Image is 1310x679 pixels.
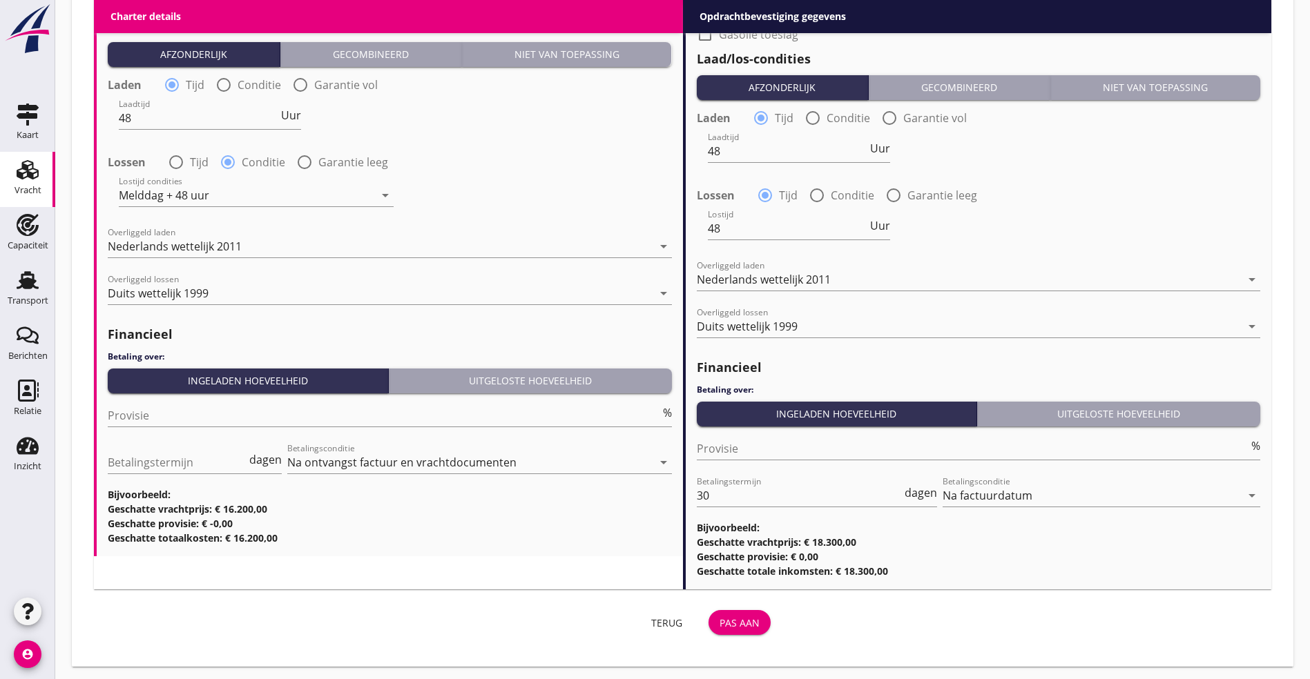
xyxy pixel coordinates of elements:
div: Terug [648,616,686,630]
strong: Laden [108,78,142,92]
div: Melddag + 48 uur [119,189,209,201]
button: Niet van toepassing [462,42,672,67]
div: Capaciteit [8,241,48,250]
div: Kaart [17,130,39,139]
label: Garantie leeg [907,188,977,202]
div: Afzonderlijk [113,47,274,61]
label: Garantie leeg [318,155,388,169]
label: Conditie [242,155,285,169]
label: Tijd [186,78,204,92]
label: Tijd [775,111,793,125]
div: dagen [247,454,282,465]
strong: Lossen [697,188,735,202]
img: logo-small.a267ee39.svg [3,3,52,55]
span: Uur [870,143,890,154]
div: % [660,407,672,418]
div: Berichten [8,351,48,360]
strong: Laden [697,111,731,125]
input: Betalingstermijn [108,451,247,473]
h3: Geschatte totaalkosten: € 16.200,00 [108,531,672,545]
i: account_circle [14,640,41,668]
div: dagen [902,487,937,498]
div: Ingeladen hoeveelheid [113,373,383,388]
button: Gecombineerd [280,42,462,67]
label: Gasolie toeslag [719,28,798,41]
i: arrow_drop_down [655,454,672,471]
button: Terug [637,610,697,635]
h3: Bijvoorbeeld: [697,520,1261,535]
h3: Geschatte totale inkomsten: € 18.300,00 [697,564,1261,578]
div: Afzonderlijk [702,80,863,95]
div: Transport [8,296,48,305]
label: Tijd [190,155,209,169]
h3: Geschatte provisie: € 0,00 [697,549,1261,564]
div: Niet van toepassing [468,47,666,61]
label: Garantie vol [314,78,378,92]
button: Uitgeloste hoeveelheid [389,368,672,393]
i: arrow_drop_down [1244,271,1260,288]
div: Pas aan [720,616,760,630]
button: Afzonderlijk [697,75,869,100]
i: arrow_drop_down [1244,318,1260,335]
label: Conditie [238,78,281,92]
span: Uur [281,110,301,121]
div: Nederlands wettelijk 2011 [108,240,242,253]
div: Ingeladen hoeveelheid [702,406,972,421]
input: Provisie [697,437,1249,460]
input: Lostijd [708,217,867,239]
button: Pas aan [709,610,771,635]
button: Gecombineerd [869,75,1050,100]
span: Uur [870,220,890,231]
div: % [1249,440,1260,451]
input: Betalingstermijn [697,484,903,506]
label: Tijd [779,188,798,202]
label: Conditie [827,111,870,125]
input: Laadtijd [708,140,867,162]
label: Garantie vol [903,111,967,125]
h3: Geschatte vrachtprijs: € 18.300,00 [697,535,1261,549]
strong: Lossen [108,155,146,169]
div: Duits wettelijk 1999 [108,287,209,299]
h3: Bijvoorbeeld: [108,487,672,502]
h4: Betaling over: [697,384,1261,396]
h3: Geschatte provisie: € -0,00 [108,516,672,531]
label: Conditie [831,188,874,202]
button: Ingeladen hoeveelheid [108,368,389,393]
div: Relatie [14,406,41,415]
div: Na ontvangst factuur en vrachtdocumenten [287,456,517,469]
div: Gecombineerd [874,80,1044,95]
i: arrow_drop_down [377,187,394,204]
div: Na factuurdatum [943,489,1032,502]
button: Niet van toepassing [1050,75,1260,100]
h2: Laad/los-condities [697,50,1261,68]
div: Duits wettelijk 1999 [697,320,798,333]
label: Onder voorbehoud van voorgaande reis [719,8,929,22]
div: Niet van toepassing [1056,80,1255,95]
i: arrow_drop_down [655,285,672,302]
div: Uitgeloste hoeveelheid [394,373,666,388]
input: Provisie [108,404,660,426]
h3: Geschatte vrachtprijs: € 16.200,00 [108,502,672,516]
div: Inzicht [14,462,41,471]
div: Gecombineerd [286,47,456,61]
button: Uitgeloste hoeveelheid [977,402,1260,426]
div: Uitgeloste hoeveelheid [983,406,1255,421]
h4: Betaling over: [108,351,672,363]
i: arrow_drop_down [655,238,672,255]
h2: Financieel [697,358,1261,377]
div: Vracht [15,186,41,195]
button: Afzonderlijk [108,42,280,67]
button: Ingeladen hoeveelheid [697,402,978,426]
h2: Laad/los-condities [108,17,672,35]
div: Nederlands wettelijk 2011 [697,273,831,286]
input: Laadtijd [119,107,278,129]
i: arrow_drop_down [1244,487,1260,504]
h2: Financieel [108,325,672,344]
